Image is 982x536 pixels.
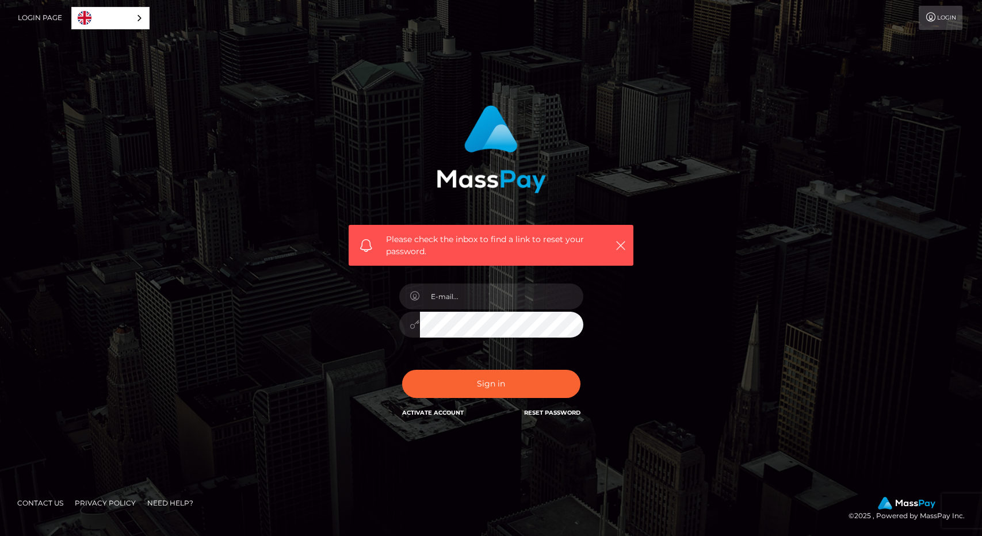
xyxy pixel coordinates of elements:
a: Login Page [18,6,62,30]
a: Activate Account [402,409,464,416]
a: Reset Password [524,409,580,416]
a: Login [919,6,962,30]
input: E-mail... [420,284,583,309]
button: Sign in [402,370,580,398]
span: Please check the inbox to find a link to reset your password. [386,233,596,258]
div: Language [71,7,150,29]
aside: Language selected: English [71,7,150,29]
img: MassPay [878,497,935,510]
a: Contact Us [13,494,68,512]
img: MassPay Login [437,105,546,193]
div: © 2025 , Powered by MassPay Inc. [849,497,973,522]
a: English [72,7,149,29]
a: Need Help? [143,494,198,512]
a: Privacy Policy [70,494,140,512]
